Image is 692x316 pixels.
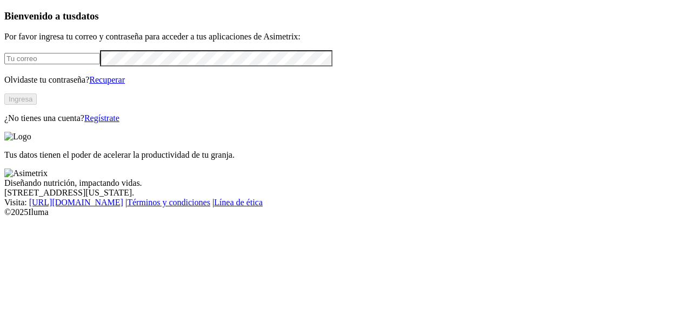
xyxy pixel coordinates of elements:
a: Términos y condiciones [127,198,210,207]
p: Por favor ingresa tu correo y contraseña para acceder a tus aplicaciones de Asimetrix: [4,32,688,42]
div: © 2025 Iluma [4,207,688,217]
a: Línea de ética [214,198,263,207]
button: Ingresa [4,93,37,105]
h3: Bienvenido a tus [4,10,688,22]
span: datos [76,10,99,22]
div: Diseñando nutrición, impactando vidas. [4,178,688,188]
div: Visita : | | [4,198,688,207]
img: Logo [4,132,31,142]
p: ¿No tienes una cuenta? [4,113,688,123]
a: [URL][DOMAIN_NAME] [29,198,123,207]
a: Regístrate [84,113,119,123]
div: [STREET_ADDRESS][US_STATE]. [4,188,688,198]
p: Tus datos tienen el poder de acelerar la productividad de tu granja. [4,150,688,160]
img: Asimetrix [4,169,48,178]
p: Olvidaste tu contraseña? [4,75,688,85]
a: Recuperar [89,75,125,84]
input: Tu correo [4,53,100,64]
